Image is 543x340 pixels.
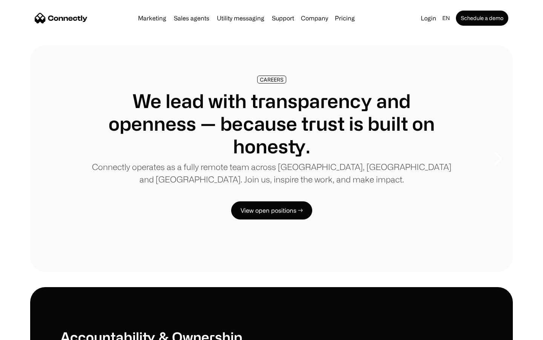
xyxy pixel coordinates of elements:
ul: Language list [15,327,45,337]
p: Connectly operates as a fully remote team across [GEOGRAPHIC_DATA], [GEOGRAPHIC_DATA] and [GEOGRA... [90,161,452,185]
div: Company [299,13,330,23]
a: Utility messaging [214,15,267,21]
div: Company [301,13,328,23]
a: Support [269,15,297,21]
div: en [439,13,454,23]
a: Pricing [332,15,358,21]
div: next slide [483,121,513,196]
aside: Language selected: English [8,326,45,337]
div: 1 of 8 [30,45,513,272]
a: Sales agents [171,15,212,21]
div: en [442,13,450,23]
a: home [35,12,87,24]
a: Login [418,13,439,23]
a: Marketing [135,15,169,21]
a: Schedule a demo [456,11,508,26]
a: View open positions → [231,201,312,219]
div: CAREERS [260,77,284,82]
div: carousel [30,45,513,272]
h1: We lead with transparency and openness — because trust is built on honesty. [90,90,452,158]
